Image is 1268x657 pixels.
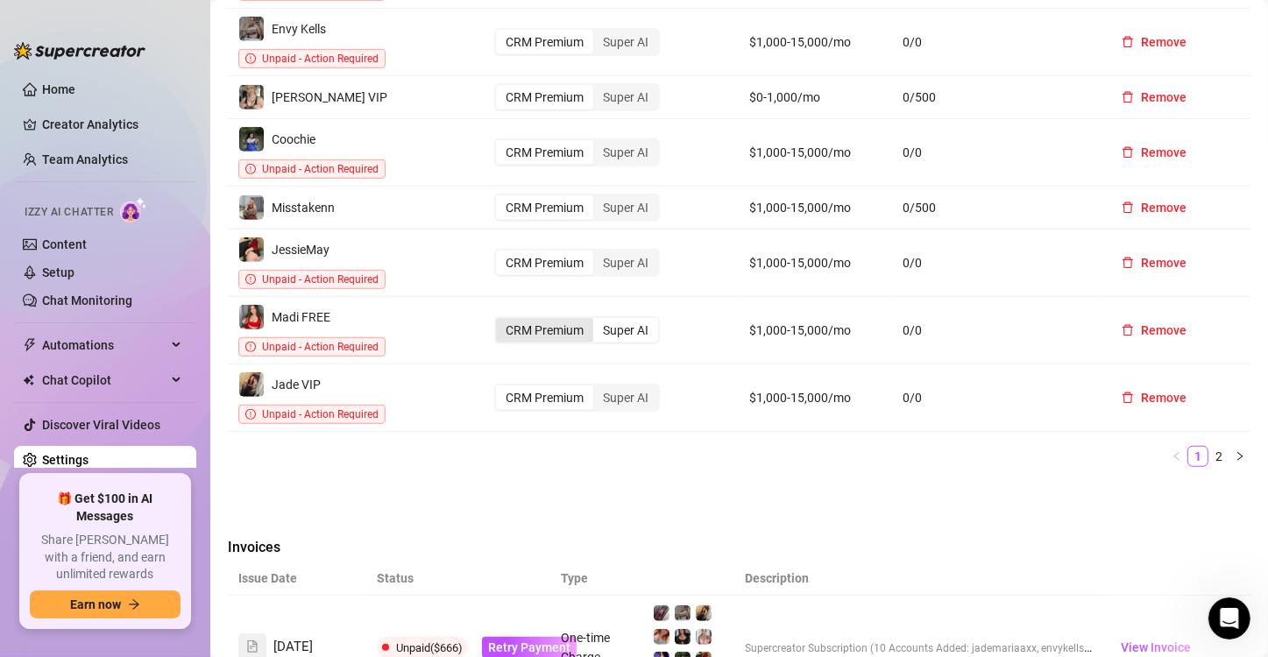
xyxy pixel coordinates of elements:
[1108,83,1201,111] button: Remove
[62,127,150,141] span: sent an image
[740,187,893,230] td: $1,000-15,000/mo
[120,197,147,223] img: AI Chatter
[25,540,61,552] span: Home
[496,140,593,165] div: CRM Premium
[262,273,379,286] span: Unpaid - Action Required
[494,28,660,56] div: segmented control
[62,403,103,421] div: Giselle
[128,598,140,611] span: arrow-right
[42,293,132,307] a: Chat Monitoring
[496,195,593,220] div: CRM Premium
[654,629,669,645] img: Princess
[81,442,270,477] button: Send us a message
[740,9,893,76] td: $1,000-15,000/mo
[20,191,55,226] img: Profile image for Ella
[1235,451,1245,462] span: right
[1141,256,1187,270] span: Remove
[1122,91,1134,103] span: delete
[130,8,224,38] h1: Messages
[167,144,216,162] div: • [DATE]
[263,496,351,566] button: News
[62,62,627,76] span: Let me check on this with my team for you, I'll get back to you as soon as I have an update.
[593,140,658,165] div: Super AI
[228,562,366,596] th: Issue Date
[1166,446,1187,467] li: Previous Page
[740,230,893,297] td: $1,000-15,000/mo
[734,562,1103,596] th: Description
[62,468,103,486] div: Giselle
[25,258,46,279] img: Giselle avatar
[245,164,256,174] span: exclamation-circle
[262,408,379,420] span: Unpaid - Action Required
[20,450,55,485] img: Profile image for Giselle
[1122,392,1134,404] span: delete
[32,272,53,293] img: Yoni avatar
[496,85,593,109] div: CRM Premium
[1108,316,1201,344] button: Remove
[42,453,89,467] a: Settings
[1122,201,1134,214] span: delete
[30,491,181,525] span: 🎁 Get $100 in AI Messages
[696,605,712,621] img: Jade VIP
[20,385,55,420] img: Profile image for Giselle
[488,640,570,654] span: Retry Payment
[1108,138,1201,166] button: Remove
[42,237,87,251] a: Content
[496,251,593,275] div: CRM Premium
[58,338,156,357] div: 🌟 Supercreator
[696,629,712,645] img: Lana
[1108,384,1201,412] button: Remove
[903,253,1087,272] span: 0 / 0
[740,364,893,432] td: $1,000-15,000/mo
[593,385,658,410] div: Super AI
[97,540,165,552] span: Messages
[903,198,1087,217] span: 0 / 500
[1108,194,1201,222] button: Remove
[903,388,1087,407] span: 0 / 0
[239,127,264,152] img: Coochie
[1141,391,1187,405] span: Remove
[1188,447,1208,466] a: 1
[593,85,658,109] div: Super AI
[1141,35,1187,49] span: Remove
[42,110,182,138] a: Creator Analytics
[42,82,75,96] a: Home
[740,297,893,364] td: $1,000-15,000/mo
[167,208,216,227] div: • [DATE]
[1166,446,1187,467] button: left
[245,342,256,352] span: exclamation-circle
[62,144,164,162] div: [PERSON_NAME]
[494,384,660,412] div: segmented control
[1141,90,1187,104] span: Remove
[903,321,1087,340] span: 0 / 0
[228,537,522,558] span: Invoices
[494,138,660,166] div: segmented control
[550,562,642,596] th: Type
[25,204,113,221] span: Izzy AI Chatter
[675,605,691,621] img: Envy Kells
[18,272,39,293] img: Ella avatar
[107,403,156,421] div: • [DATE]
[239,85,264,109] img: Marie VIP
[593,195,658,220] div: Super AI
[239,372,264,397] img: Jade VIP
[246,640,259,653] span: file-text
[1108,28,1201,56] button: Remove
[903,143,1087,162] span: 0 / 0
[239,237,264,262] img: JessieMay
[593,318,658,343] div: Super AI
[70,597,121,611] span: Earn now
[1141,323,1187,337] span: Remove
[30,532,181,583] span: Share [PERSON_NAME] with a friend, and earn unlimited rewards
[494,316,660,344] div: segmented control
[1209,447,1229,466] a: 2
[903,88,1087,107] span: 0 / 500
[239,305,264,329] img: Madi FREE
[494,249,660,277] div: segmented control
[1141,201,1187,215] span: Remove
[1172,451,1182,462] span: left
[272,201,335,215] span: Misstakenn
[88,496,175,566] button: Messages
[654,605,669,621] img: Jade FREE
[740,119,893,187] td: $1,000-15,000/mo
